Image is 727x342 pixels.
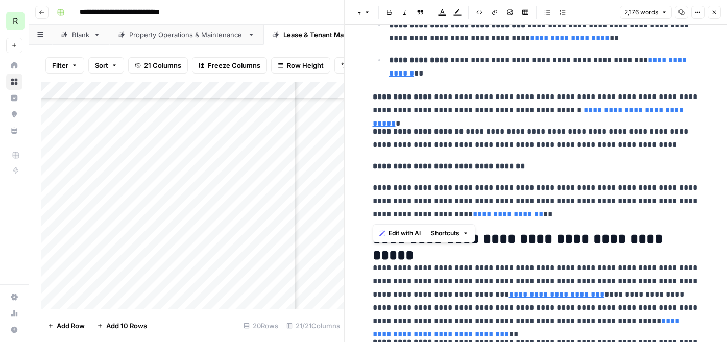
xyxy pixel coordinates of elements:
div: Blank [72,30,89,40]
span: Add 10 Rows [106,321,147,331]
span: Freeze Columns [208,60,260,70]
button: Edit with AI [375,227,425,240]
button: Shortcuts [427,227,473,240]
a: Opportunities [6,106,22,123]
a: Your Data [6,123,22,139]
span: Edit with AI [389,229,421,238]
span: Filter [52,60,68,70]
a: Insights [6,90,22,106]
a: Home [6,57,22,74]
button: Row Height [271,57,330,74]
a: Lease & Tenant Management [263,25,396,45]
button: Add Row [41,317,91,334]
span: 21 Columns [144,60,181,70]
button: Sort [88,57,124,74]
a: Property Operations & Maintenance [109,25,263,45]
span: Shortcuts [431,229,459,238]
span: 2,176 words [624,8,658,17]
span: Sort [95,60,108,70]
span: R [13,15,18,27]
button: Workspace: Re-Leased [6,8,22,34]
button: Help + Support [6,322,22,338]
div: Lease & Tenant Management [283,30,376,40]
span: Row Height [287,60,324,70]
button: 21 Columns [128,57,188,74]
button: Filter [45,57,84,74]
a: Usage [6,305,22,322]
a: Settings [6,289,22,305]
div: Property Operations & Maintenance [129,30,244,40]
button: Freeze Columns [192,57,267,74]
div: 21/21 Columns [282,317,344,334]
a: Blank [52,25,109,45]
button: Add 10 Rows [91,317,153,334]
a: Browse [6,74,22,90]
button: 2,176 words [620,6,672,19]
span: Add Row [57,321,85,331]
div: 20 Rows [239,317,282,334]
